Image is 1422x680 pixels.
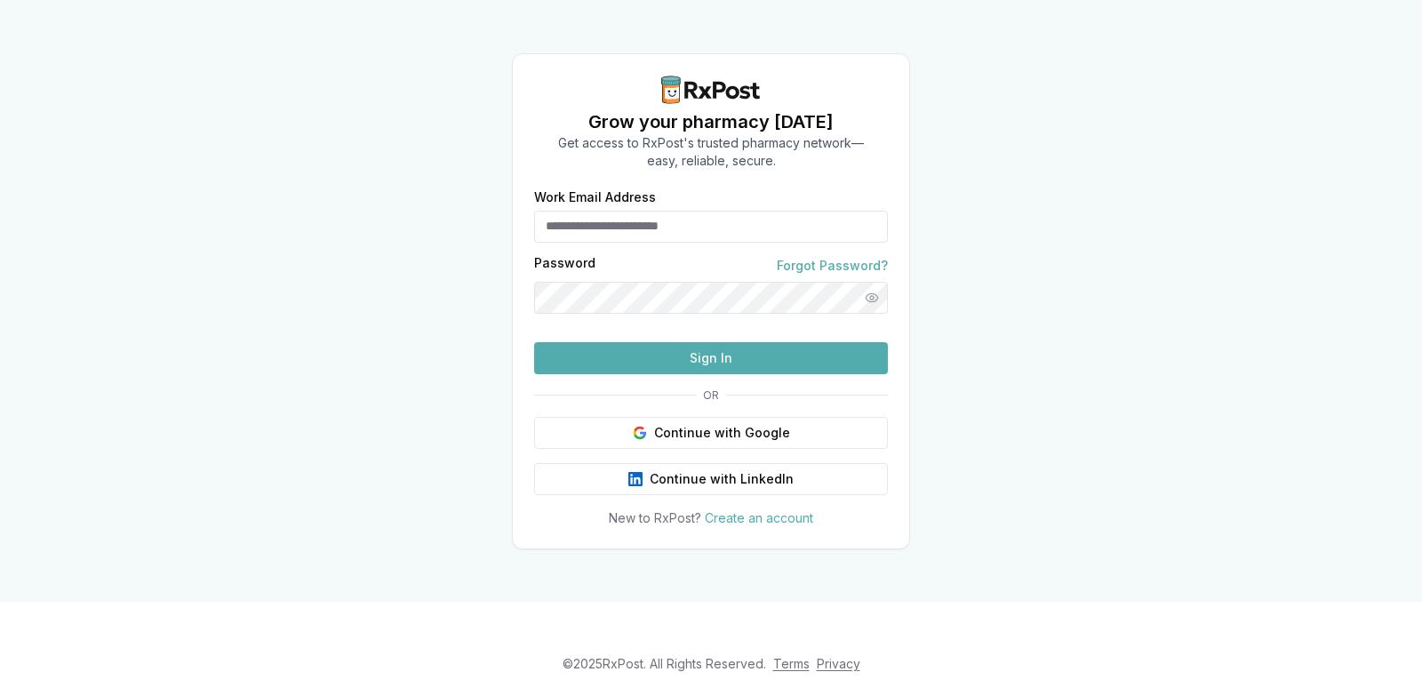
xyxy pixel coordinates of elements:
h1: Grow your pharmacy [DATE] [558,109,864,134]
button: Continue with LinkedIn [534,463,888,495]
a: Forgot Password? [777,257,888,275]
a: Privacy [817,656,860,671]
img: Google [633,426,647,440]
button: Continue with Google [534,417,888,449]
label: Work Email Address [534,191,888,204]
span: New to RxPost? [609,510,701,525]
button: Show password [856,282,888,314]
span: OR [696,388,726,403]
img: RxPost Logo [654,76,768,104]
a: Create an account [705,510,813,525]
p: Get access to RxPost's trusted pharmacy network— easy, reliable, secure. [558,134,864,170]
button: Sign In [534,342,888,374]
a: Terms [773,656,810,671]
label: Password [534,257,595,275]
img: LinkedIn [628,472,643,486]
